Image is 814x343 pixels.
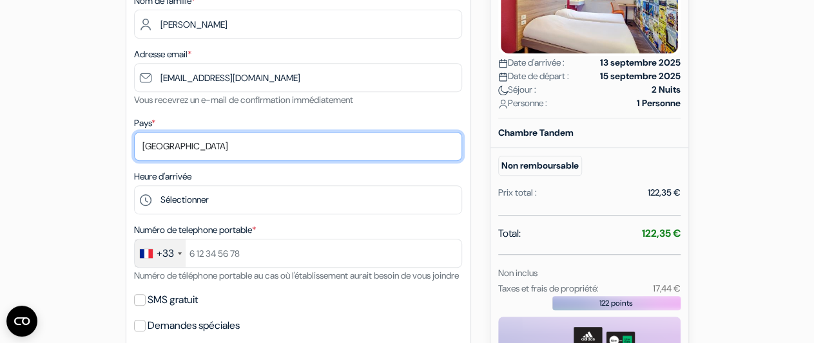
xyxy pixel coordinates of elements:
b: Chambre Tandem [498,127,574,138]
div: Prix total : [498,186,537,199]
label: Demandes spéciales [148,317,240,335]
div: France: +33 [135,239,186,267]
label: Numéro de telephone portable [134,223,256,237]
span: Total: [498,226,521,241]
div: +33 [157,246,174,261]
strong: 122,35 € [642,227,681,240]
small: Non inclus [498,267,538,279]
strong: 2 Nuits [652,83,681,97]
label: Pays [134,116,155,130]
small: Non remboursable [498,156,582,176]
span: 122 points [599,297,633,309]
strong: 13 septembre 2025 [600,56,681,70]
small: Taxes et frais de propriété: [498,283,599,294]
img: calendar.svg [498,59,508,68]
button: Ouvrir le widget CMP [6,306,37,337]
label: Adresse email [134,48,191,61]
label: SMS gratuit [148,291,198,309]
strong: 15 septembre 2025 [600,70,681,83]
small: Numéro de téléphone portable au cas où l'établissement aurait besoin de vous joindre [134,270,459,281]
input: 6 12 34 56 78 [134,239,462,268]
label: Heure d'arrivée [134,170,191,183]
img: moon.svg [498,86,508,95]
span: Date d'arrivée : [498,56,565,70]
img: calendar.svg [498,72,508,82]
input: Entrer le nom de famille [134,10,462,39]
span: Personne : [498,97,547,110]
small: 17,44 € [652,283,680,294]
span: Date de départ : [498,70,569,83]
small: Vous recevrez un e-mail de confirmation immédiatement [134,94,353,106]
strong: 1 Personne [637,97,681,110]
div: 122,35 € [648,186,681,199]
input: Entrer adresse e-mail [134,63,462,92]
img: user_icon.svg [498,99,508,109]
span: Séjour : [498,83,536,97]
